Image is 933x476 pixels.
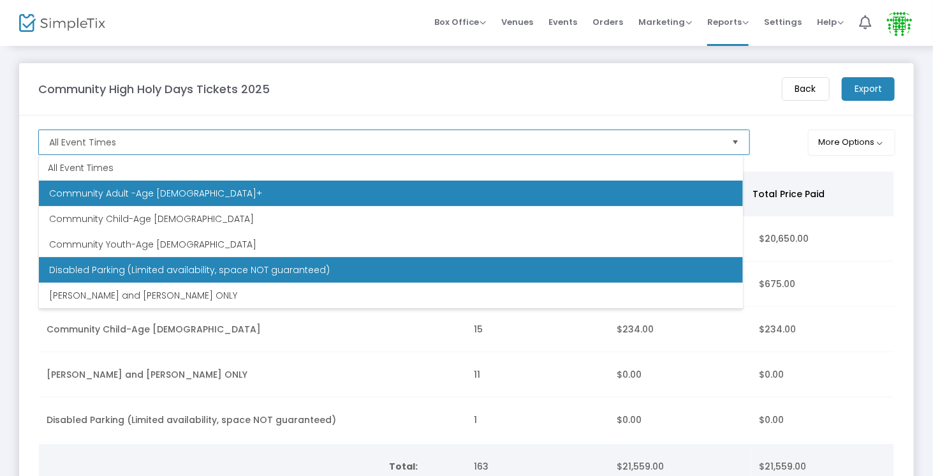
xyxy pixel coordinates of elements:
span: Community Youth-Age [DEMOGRAPHIC_DATA] [49,238,256,251]
span: $234.00 [617,323,654,336]
span: $21,559.00 [759,460,806,473]
span: Help [817,16,844,28]
span: [PERSON_NAME] and [PERSON_NAME] ONLY [49,289,237,302]
span: All Event Times [48,161,114,174]
span: 163 [474,460,489,473]
span: Venues [501,6,533,38]
span: $675.00 [759,278,795,290]
button: Select [726,130,744,154]
td: Disabled Parking (Limited availability, space NOT guaranteed) [39,398,466,443]
span: Settings [764,6,802,38]
span: Disabled Parking (Limited availability, space NOT guaranteed) [49,264,330,276]
span: Total Price Paid [753,188,825,200]
m-panel-title: Community High Holy Days Tickets 2025 [38,80,270,98]
span: Community Adult -Age [DEMOGRAPHIC_DATA]+ [49,187,262,200]
span: 1 [474,413,477,426]
span: $0.00 [759,368,784,381]
button: More Options [808,130,895,156]
span: Marketing [638,16,692,28]
td: Community Child-Age [DEMOGRAPHIC_DATA] [39,307,466,352]
span: $0.00 [617,413,642,426]
b: Total: [389,460,418,473]
span: All Event Times [49,136,116,149]
span: $234.00 [759,323,796,336]
span: 15 [474,323,483,336]
span: Orders [592,6,623,38]
span: 11 [474,368,480,381]
m-button: Export [842,77,895,101]
span: $0.00 [759,413,784,426]
span: Events [548,6,577,38]
td: [PERSON_NAME] and [PERSON_NAME] ONLY [39,352,466,398]
m-button: Back [782,77,830,101]
span: $20,650.00 [759,232,809,245]
span: $21,559.00 [617,460,664,473]
span: Reports [707,16,749,28]
span: Box Office [434,16,486,28]
span: $0.00 [617,368,642,381]
span: Community Child-Age [DEMOGRAPHIC_DATA] [49,212,254,225]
